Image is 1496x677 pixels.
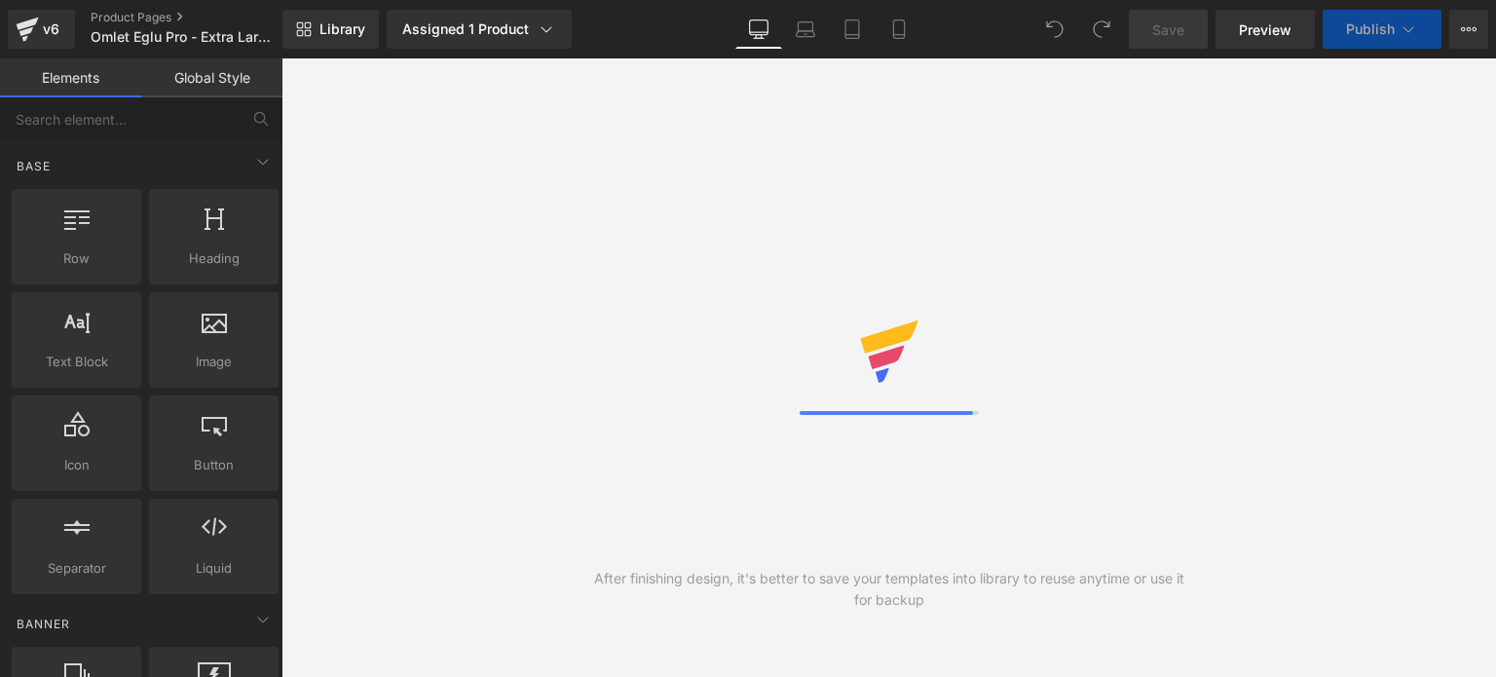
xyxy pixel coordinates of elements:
a: Tablet [829,10,876,49]
span: Liquid [155,558,273,579]
span: Banner [15,615,72,633]
div: After finishing design, it's better to save your templates into library to reuse anytime or use i... [585,568,1193,611]
span: Publish [1346,21,1395,37]
span: Omlet Eglu Pro - Extra Large Chicken Coop [91,29,278,45]
a: Desktop [735,10,782,49]
span: Image [155,352,273,372]
div: v6 [39,17,63,42]
button: Redo [1082,10,1121,49]
span: Button [155,455,273,475]
a: Product Pages [91,10,315,25]
a: Global Style [141,58,282,97]
a: New Library [282,10,379,49]
div: Assigned 1 Product [402,19,556,39]
span: Separator [18,558,135,579]
span: Base [15,157,53,175]
a: Preview [1215,10,1315,49]
span: Text Block [18,352,135,372]
a: Laptop [782,10,829,49]
button: Undo [1035,10,1074,49]
span: Preview [1239,19,1291,40]
a: v6 [8,10,75,49]
button: Publish [1323,10,1441,49]
span: Row [18,248,135,269]
span: Icon [18,455,135,475]
a: Mobile [876,10,922,49]
span: Heading [155,248,273,269]
span: Save [1152,19,1184,40]
button: More [1449,10,1488,49]
span: Library [319,20,365,38]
